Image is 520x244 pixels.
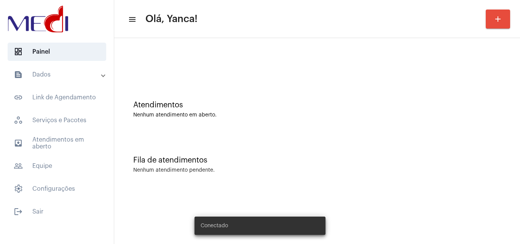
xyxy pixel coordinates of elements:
[8,88,106,107] span: Link de Agendamento
[14,70,102,79] mat-panel-title: Dados
[14,70,23,79] mat-icon: sidenav icon
[14,184,23,193] span: sidenav icon
[14,139,23,148] mat-icon: sidenav icon
[201,222,228,230] span: Conectado
[493,14,502,24] mat-icon: add
[8,180,106,198] span: Configurações
[8,43,106,61] span: Painel
[5,65,114,84] mat-expansion-panel-header: sidenav iconDados
[8,157,106,175] span: Equipe
[133,101,501,109] div: Atendimentos
[8,134,106,152] span: Atendimentos em aberto
[14,47,23,56] span: sidenav icon
[6,4,70,34] img: d3a1b5fa-500b-b90f-5a1c-719c20e9830b.png
[133,156,501,164] div: Fila de atendimentos
[133,112,501,118] div: Nenhum atendimento em aberto.
[14,116,23,125] span: sidenav icon
[14,93,23,102] mat-icon: sidenav icon
[14,207,23,216] mat-icon: sidenav icon
[8,111,106,129] span: Serviços e Pacotes
[145,13,198,25] span: Olá, Yanca!
[14,161,23,171] mat-icon: sidenav icon
[8,203,106,221] span: Sair
[128,15,136,24] mat-icon: sidenav icon
[133,167,215,173] div: Nenhum atendimento pendente.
